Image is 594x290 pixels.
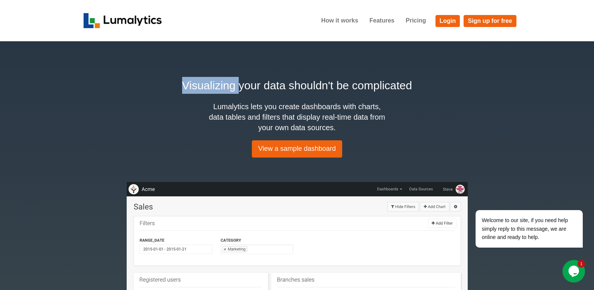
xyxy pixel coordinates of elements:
iframe: chat widget [563,260,587,282]
img: logo_v2-f34f87db3d4d9f5311d6c47995059ad6168825a3e1eb260e01c8041e89355404.png [84,13,162,28]
iframe: chat widget [452,142,587,256]
a: Sign up for free [464,15,516,27]
a: Pricing [400,11,431,30]
h4: Lumalytics lets you create dashboards with charts, data tables and filters that display real-time... [207,101,387,133]
h2: Visualizing your data shouldn't be complicated [84,77,511,94]
a: Features [364,11,400,30]
a: View a sample dashboard [252,140,342,158]
a: Login [435,15,460,27]
a: How it works [316,11,364,30]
